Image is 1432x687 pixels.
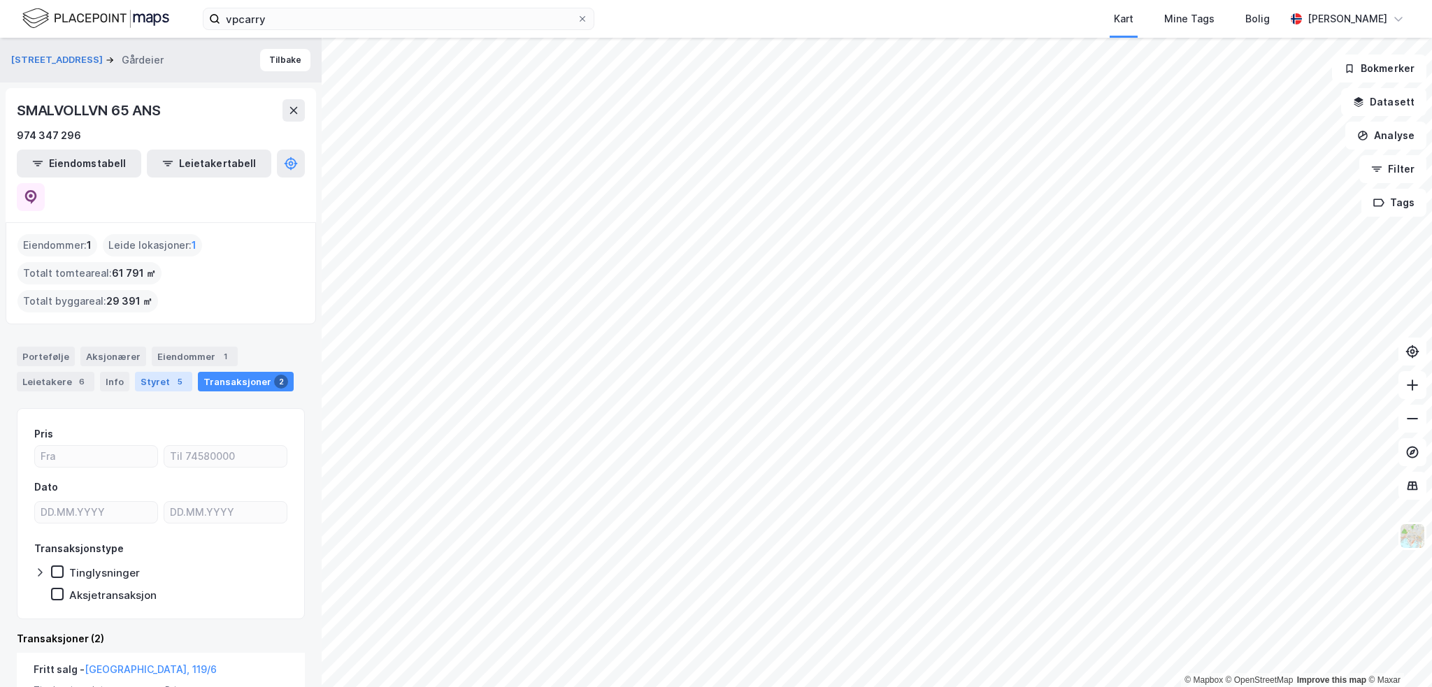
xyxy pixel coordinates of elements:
[198,372,294,391] div: Transaksjoner
[1114,10,1133,27] div: Kart
[1361,189,1426,217] button: Tags
[1362,620,1432,687] div: Kontrollprogram for chat
[135,372,192,391] div: Styret
[17,630,305,647] div: Transaksjoner (2)
[80,347,146,366] div: Aksjonærer
[147,150,271,178] button: Leietakertabell
[17,99,164,122] div: SMALVOLLVN 65 ANS
[1362,620,1432,687] iframe: Chat Widget
[112,265,156,282] span: 61 791 ㎡
[164,502,287,523] input: DD.MM.YYYY
[1308,10,1387,27] div: [PERSON_NAME]
[1226,675,1294,685] a: OpenStreetMap
[173,375,187,389] div: 5
[122,52,164,68] div: Gårdeier
[260,49,310,71] button: Tilbake
[17,262,162,284] div: Totalt tomteareal :
[22,6,169,31] img: logo.f888ab2527a4732fd821a326f86c7f29.svg
[34,426,53,442] div: Pris
[17,290,158,312] div: Totalt byggareal :
[69,566,140,579] div: Tinglysninger
[17,150,141,178] button: Eiendomstabell
[152,347,238,366] div: Eiendommer
[17,347,75,366] div: Portefølje
[1297,675,1366,685] a: Improve this map
[1184,675,1223,685] a: Mapbox
[106,293,152,310] span: 29 391 ㎡
[17,234,97,256] div: Eiendommer :
[100,372,129,391] div: Info
[11,53,106,67] button: [STREET_ADDRESS]
[34,479,58,496] div: Dato
[1164,10,1215,27] div: Mine Tags
[34,661,217,684] div: Fritt salg -
[164,446,287,467] input: Til 74580000
[75,375,89,389] div: 6
[34,540,124,557] div: Transaksjonstype
[87,237,92,254] span: 1
[192,237,196,254] span: 1
[1332,55,1426,82] button: Bokmerker
[103,234,202,256] div: Leide lokasjoner :
[17,127,81,144] div: 974 347 296
[220,8,577,29] input: Søk på adresse, matrikkel, gårdeiere, leietakere eller personer
[69,588,157,602] div: Aksjetransaksjon
[1399,523,1426,549] img: Z
[1245,10,1270,27] div: Bolig
[274,375,288,389] div: 2
[1359,155,1426,183] button: Filter
[17,372,94,391] div: Leietakere
[35,502,157,523] input: DD.MM.YYYY
[218,349,232,363] div: 1
[1345,122,1426,150] button: Analyse
[1341,88,1426,116] button: Datasett
[85,663,217,675] a: [GEOGRAPHIC_DATA], 119/6
[35,446,157,467] input: Fra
